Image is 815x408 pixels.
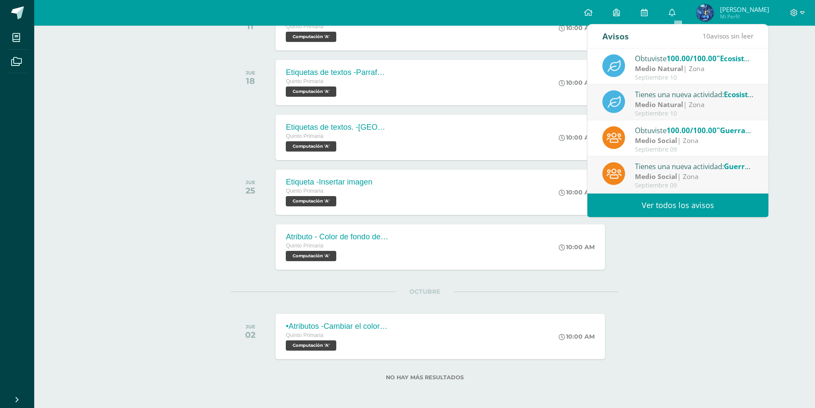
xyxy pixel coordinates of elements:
div: JUE [245,324,255,330]
span: Computación 'A' [286,340,336,351]
span: Quinto Primaria [286,243,323,249]
span: 100.00/100.00 [667,54,717,63]
span: Quinto Primaria [286,188,323,194]
div: | Zona [635,136,754,146]
div: | Zona [635,172,754,182]
strong: Medio Social [635,172,677,181]
span: Ecosistemas ca [724,89,776,99]
label: No hay más resultados [231,374,618,381]
div: Etiquetas de textos. -[GEOGRAPHIC_DATA] -Cursiva -Subrayado [286,123,388,132]
div: | Zona [635,100,754,110]
span: "Ecosistemas ca" [717,54,776,63]
div: 10:00 AM [559,333,595,340]
div: Obtuviste en [635,125,754,136]
div: 25 [246,185,255,196]
span: Quinto Primaria [286,133,323,139]
span: Quinto Primaria [286,78,323,84]
span: OCTUBRE [396,288,454,295]
div: Septiembre 10 [635,74,754,81]
div: 10:00 AM [559,188,595,196]
strong: Medio Natural [635,100,683,109]
strong: Medio Social [635,136,677,145]
div: 11 [246,21,255,31]
div: | Zona [635,64,754,74]
div: Atributo - Color de fondo de la página. - Imagen de fondo [286,232,388,241]
div: 10:00 AM [559,134,595,141]
div: JUE [246,179,255,185]
div: Septiembre 09 [635,146,754,153]
span: [PERSON_NAME] [720,5,769,14]
span: 10 [702,31,710,41]
div: 02 [245,330,255,340]
div: Avisos [602,24,629,48]
div: •Atributos -Cambiar el color al texto -Tamaño del texto [286,322,388,331]
span: Computación 'A' [286,196,336,206]
div: 10:00 AM [559,243,595,251]
img: 9dbe11819ba07df427edc762f3257cc3.png [696,4,714,21]
div: Etiquetas de textos -Parrafo - Salto de línea (br) - Títulos o encabezados. (h1-h6) [286,68,388,77]
span: Quinto Primaria [286,24,323,30]
div: Etiqueta -Insertar imagen [286,178,372,187]
div: JUE [246,70,255,76]
span: Computación 'A' [286,86,336,97]
div: 10:00 AM [559,79,595,86]
div: Tienes una nueva actividad: [635,161,754,172]
a: Ver todos los avisos [587,194,768,217]
span: Computación 'A' [286,141,336,152]
span: Computación 'A' [286,251,336,261]
div: Tienes una nueva actividad: [635,89,754,100]
span: Computación 'A' [286,32,336,42]
strong: Medio Natural [635,64,683,73]
div: Obtuviste en [635,53,754,64]
div: 10:00 AM [559,24,595,32]
div: 18 [246,76,255,86]
span: Mi Perfil [720,13,769,20]
span: 100.00/100.00 [667,125,717,135]
span: Quinto Primaria [286,332,323,338]
div: Septiembre 10 [635,110,754,117]
span: avisos sin leer [702,31,753,41]
div: Septiembre 09 [635,182,754,189]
